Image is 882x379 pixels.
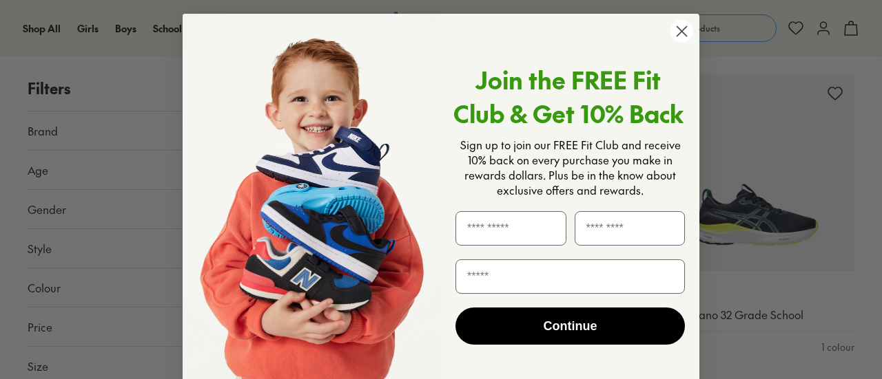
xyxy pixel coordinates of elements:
[460,137,681,197] span: Sign up to join our FREE Fit Club and receive 10% back on every purchase you make in rewards doll...
[670,19,694,43] button: Close dialog
[455,307,685,345] button: Continue
[575,211,686,246] input: Last Name
[453,63,684,130] span: Join the FREE Fit Club & Get 10% Back
[455,259,685,294] input: Email
[455,211,566,246] input: First Name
